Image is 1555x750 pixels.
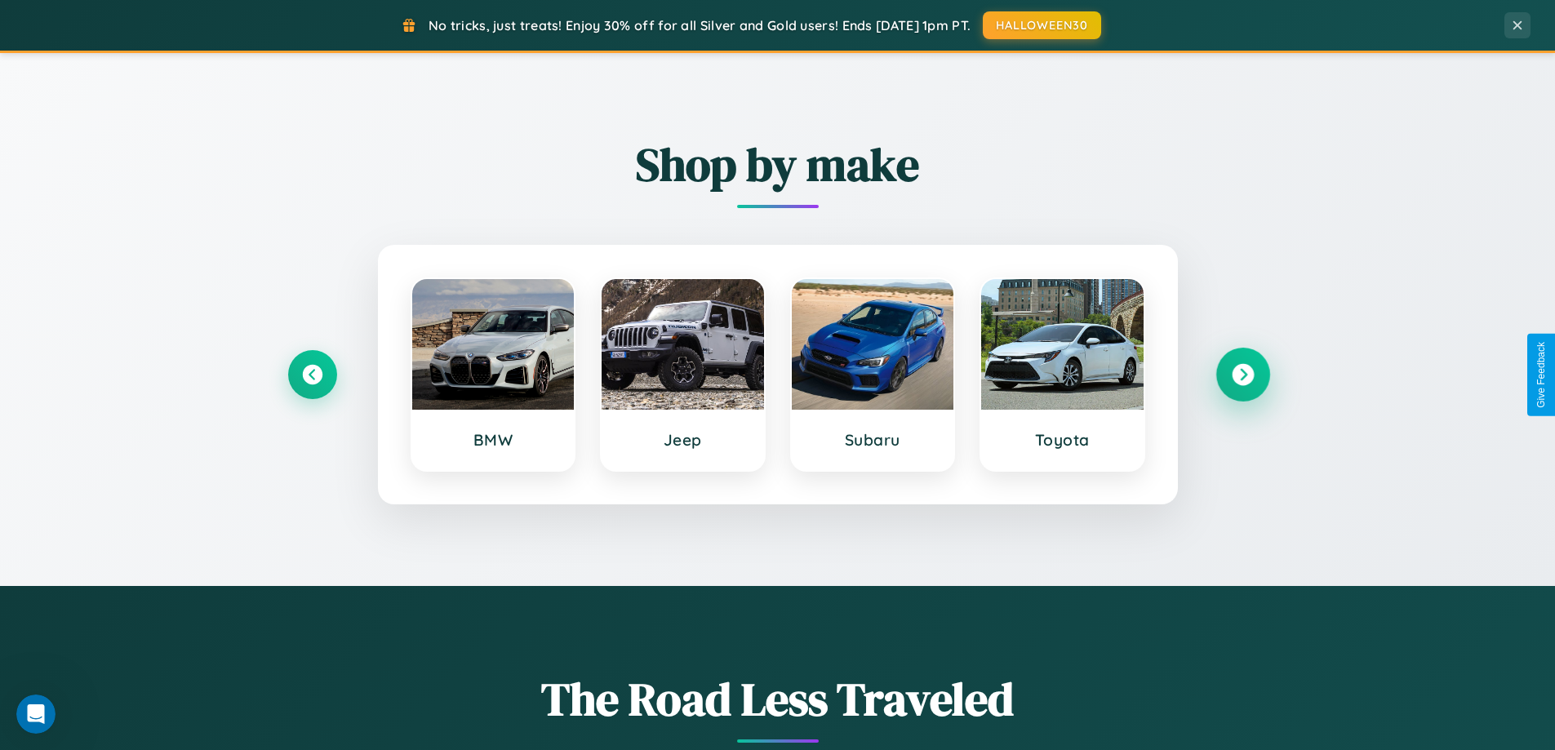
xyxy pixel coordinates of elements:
h1: The Road Less Traveled [288,668,1268,730]
h3: BMW [429,430,558,450]
span: No tricks, just treats! Enjoy 30% off for all Silver and Gold users! Ends [DATE] 1pm PT. [429,17,971,33]
button: HALLOWEEN30 [983,11,1101,39]
h2: Shop by make [288,133,1268,196]
div: Give Feedback [1535,342,1547,408]
iframe: Intercom live chat [16,695,56,734]
h3: Jeep [618,430,748,450]
h3: Toyota [997,430,1127,450]
h3: Subaru [808,430,938,450]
